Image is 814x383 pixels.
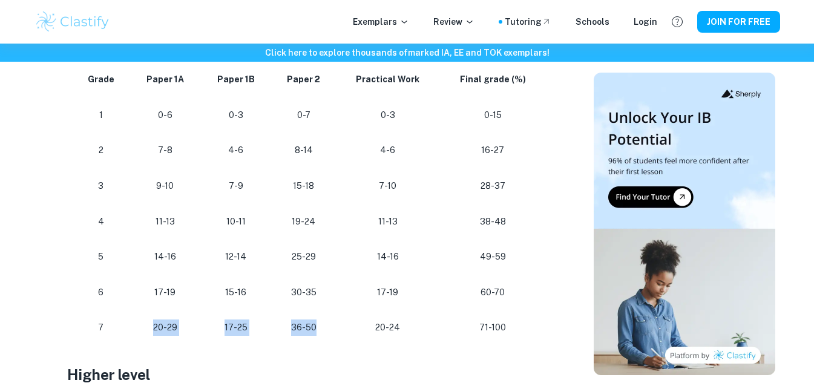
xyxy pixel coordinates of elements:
a: Schools [576,15,609,28]
p: 17-25 [210,319,261,336]
p: 30-35 [281,284,327,301]
p: 11-13 [346,214,430,230]
p: 9-10 [140,178,191,194]
p: 28-37 [449,178,537,194]
p: 17-19 [140,284,191,301]
p: 8-14 [281,142,327,159]
p: 1 [82,107,120,123]
p: 38-48 [449,214,537,230]
strong: Paper 1B [217,74,255,84]
p: 4-6 [346,142,430,159]
p: 49-59 [449,249,537,265]
p: 0-15 [449,107,537,123]
h6: Click here to explore thousands of marked IA, EE and TOK exemplars ! [2,46,812,59]
img: Clastify logo [34,10,111,34]
button: JOIN FOR FREE [697,11,780,33]
p: 7-10 [346,178,430,194]
p: 10-11 [210,214,261,230]
img: Thumbnail [594,73,775,375]
p: 25-29 [281,249,327,265]
p: 17-19 [346,284,430,301]
p: 0-3 [210,107,261,123]
p: 0-3 [346,107,430,123]
p: 0-6 [140,107,191,123]
p: 19-24 [281,214,327,230]
strong: Practical Work [356,74,419,84]
a: Login [634,15,657,28]
button: Help and Feedback [667,11,688,32]
p: 7-9 [210,178,261,194]
a: Tutoring [505,15,551,28]
strong: Paper 1A [146,74,184,84]
p: 15-16 [210,284,261,301]
p: 4-6 [210,142,261,159]
strong: Final grade (%) [460,74,526,84]
p: 7-8 [140,142,191,159]
p: 14-16 [346,249,430,265]
strong: Grade [88,74,114,84]
p: 71-100 [449,319,537,336]
strong: Paper 2 [287,74,320,84]
p: Review [433,15,474,28]
p: Exemplars [353,15,409,28]
p: 3 [82,178,120,194]
p: 0-7 [281,107,327,123]
p: 60-70 [449,284,537,301]
p: 12-14 [210,249,261,265]
p: 5 [82,249,120,265]
p: 2 [82,142,120,159]
p: 16-27 [449,142,537,159]
p: 14-16 [140,249,191,265]
p: 15-18 [281,178,327,194]
p: 7 [82,319,120,336]
p: 20-24 [346,319,430,336]
p: 36-50 [281,319,327,336]
p: 11-13 [140,214,191,230]
p: 6 [82,284,120,301]
p: 4 [82,214,120,230]
p: 20-29 [140,319,191,336]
